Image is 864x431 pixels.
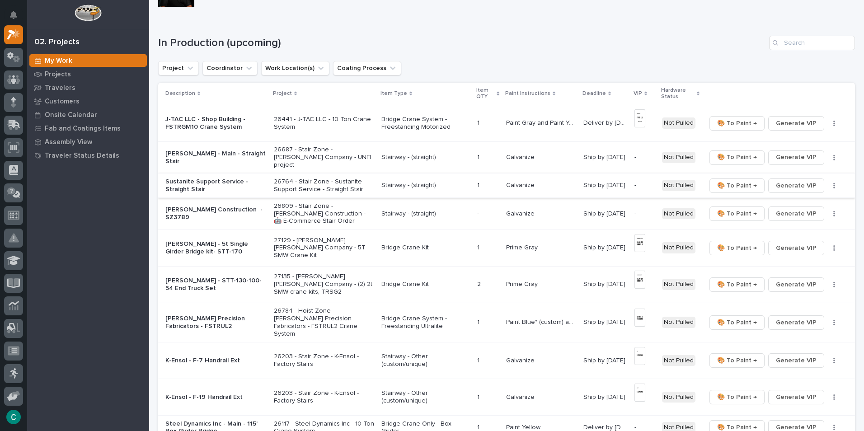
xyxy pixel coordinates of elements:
p: - [634,154,655,161]
tr: K-Ensol - F-7 Handrail Ext26203 - Stair Zone - K-Ensol - Factory StairsStairway - Other (custom/u... [158,342,855,379]
div: Search [769,36,855,50]
tr: [PERSON_NAME] - 5t Single Girder Bridge kit- STT-17027129 - [PERSON_NAME] [PERSON_NAME] Company -... [158,230,855,266]
span: 🎨 To Paint → [717,180,757,191]
button: Generate VIP [768,390,824,404]
p: 1 [477,242,481,252]
p: 26764 - Stair Zone - Sustanite Support Service - Straight Stair [274,178,374,193]
tr: [PERSON_NAME] - STT-130-100-54 End Truck Set27135 - [PERSON_NAME] [PERSON_NAME] Company - (2) 2t ... [158,266,855,303]
p: Item Type [380,89,407,98]
p: Galvanize [506,355,536,365]
span: Generate VIP [776,279,817,290]
p: Prime Gray [506,279,540,288]
p: 27129 - [PERSON_NAME] [PERSON_NAME] Company - 5T SMW Crane Kit [274,237,374,259]
span: Generate VIP [776,392,817,403]
p: 1 [477,152,481,161]
button: 🎨 To Paint → [709,241,765,255]
button: Project [158,61,199,75]
button: Coordinator [202,61,258,75]
span: 🎨 To Paint → [717,243,757,253]
p: Galvanize [506,180,536,189]
p: Prime Gray [506,242,540,252]
p: Stairway - (straight) [381,154,470,161]
div: Not Pulled [662,117,695,129]
div: Not Pulled [662,279,695,290]
tr: [PERSON_NAME] - Main - Straight Stair26687 - Stair Zone - [PERSON_NAME] Company - UNFI projectSta... [158,141,855,173]
p: Ship by [DATE] [583,317,627,326]
button: 🎨 To Paint → [709,178,765,193]
span: 🎨 To Paint → [717,317,757,328]
div: Not Pulled [662,242,695,253]
p: - [634,210,655,218]
button: Generate VIP [768,116,824,131]
button: 🎨 To Paint → [709,315,765,330]
button: Generate VIP [768,150,824,165]
p: K-Ensol - F-7 Handrail Ext [165,357,267,365]
p: [PERSON_NAME] - 5t Single Girder Bridge kit- STT-170 [165,240,267,256]
span: Generate VIP [776,118,817,129]
p: K-Ensol - F-19 Handrail Ext [165,394,267,401]
p: Stairway - (straight) [381,182,470,189]
p: Ship by [DATE] [583,208,627,218]
span: 🎨 To Paint → [717,355,757,366]
a: Travelers [27,81,149,94]
button: Notifications [4,5,23,24]
tr: K-Ensol - F-19 Handrail Ext26203 - Stair Zone - K-Ensol - Factory StairsStairway - Other (custom/... [158,379,855,416]
p: 26687 - Stair Zone - [PERSON_NAME] Company - UNFI project [274,146,374,169]
span: 🎨 To Paint → [717,208,757,219]
tr: J-TAC LLC - Shop Building - FSTRGM10 Crane System26441 - J-TAC LLC - 10 Ton Crane SystemBridge Cr... [158,105,855,141]
p: 26203 - Stair Zone - K-Ensol - Factory Stairs [274,353,374,368]
p: Stairway - Other (custom/unique) [381,353,470,368]
p: 26809 - Stair Zone - [PERSON_NAME] Construction - 🤖 E-Commerce Stair Order [274,202,374,225]
p: Fab and Coatings Items [45,125,121,133]
button: Generate VIP [768,277,824,292]
p: Stairway - Other (custom/unique) [381,389,470,405]
p: Description [165,89,195,98]
p: Deliver by 9/22/25 [583,117,629,127]
a: Customers [27,94,149,108]
p: J-TAC LLC - Shop Building - FSTRGM10 Crane System [165,116,267,131]
p: Galvanize [506,208,536,218]
div: Not Pulled [662,317,695,328]
a: Assembly View [27,135,149,149]
p: Galvanize [506,152,536,161]
button: 🎨 To Paint → [709,116,765,131]
p: [PERSON_NAME] Precision Fabricators - FSTRUL2 [165,315,267,330]
p: Ship by [DATE] [583,392,627,401]
p: 27135 - [PERSON_NAME] [PERSON_NAME] Company - (2) 2t SMW crane kits, TRSG2 [274,273,374,295]
a: Fab and Coatings Items [27,122,149,135]
p: Bridge Crane Kit [381,244,470,252]
button: 🎨 To Paint → [709,150,765,165]
p: 1 [477,317,481,326]
button: Generate VIP [768,206,824,221]
p: Bridge Crane System - Freestanding Ultralite [381,315,470,330]
button: Coating Process [333,61,401,75]
p: Stairway - (straight) [381,210,470,218]
a: Projects [27,67,149,81]
p: 26203 - Stair Zone - K-Ensol - Factory Stairs [274,389,374,405]
p: 1 [477,392,481,401]
div: Not Pulled [662,392,695,403]
tr: [PERSON_NAME] Construction - SZ378926809 - Stair Zone - [PERSON_NAME] Construction - 🤖 E-Commerce... [158,198,855,230]
span: Generate VIP [776,355,817,366]
p: Bridge Crane Kit [381,281,470,288]
p: Hardware Status [661,85,695,102]
p: Traveler Status Details [45,152,119,160]
a: Onsite Calendar [27,108,149,122]
div: Not Pulled [662,208,695,220]
p: - [477,208,481,218]
p: Ship by [DATE] [583,242,627,252]
span: Generate VIP [776,243,817,253]
p: [PERSON_NAME] Construction - SZ3789 [165,206,267,221]
span: Generate VIP [776,152,817,163]
p: Deadline [582,89,606,98]
span: Generate VIP [776,208,817,219]
p: Onsite Calendar [45,111,97,119]
button: 🎨 To Paint → [709,353,765,368]
button: users-avatar [4,408,23,426]
h1: In Production (upcoming) [158,37,765,50]
p: Customers [45,98,80,106]
div: 02. Projects [34,37,80,47]
p: Ship by [DATE] [583,279,627,288]
span: Generate VIP [776,180,817,191]
p: 1 [477,355,481,365]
